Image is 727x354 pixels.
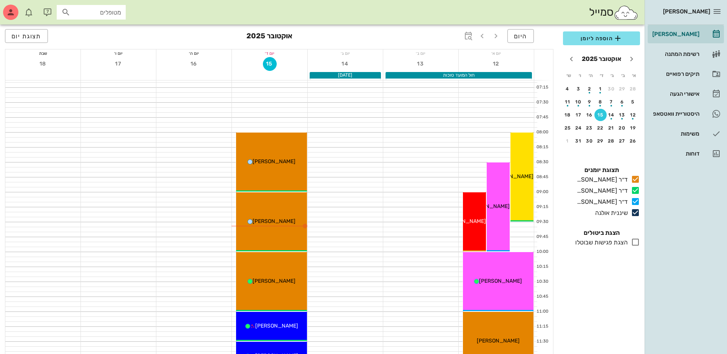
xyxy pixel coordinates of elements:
[616,112,629,118] div: 13
[583,109,596,121] button: 16
[583,83,596,95] button: 2
[605,109,617,121] button: 14
[561,125,574,131] div: 25
[572,238,628,247] div: הצגת פגישות שבוטלו
[563,228,640,238] h4: הצגת ביטולים
[561,86,574,92] div: 4
[565,52,578,66] button: חודש הבא
[255,323,298,329] span: [PERSON_NAME]
[583,122,596,134] button: 23
[605,86,617,92] div: 30
[627,109,639,121] button: 12
[605,112,617,118] div: 14
[605,99,617,105] div: 7
[625,52,638,66] button: חודש שעבר
[308,49,383,57] div: יום ג׳
[563,31,640,45] button: הוספה ליומן
[514,33,527,40] span: היום
[156,49,231,57] div: יום ה׳
[573,109,585,121] button: 17
[651,71,699,77] div: תיקים רפואיים
[594,83,607,95] button: 1
[648,85,724,103] a: אישורי הגעה
[11,33,41,40] span: תצוגת יום
[338,57,352,71] button: 14
[479,278,522,284] span: [PERSON_NAME]
[589,4,638,21] div: סמייל
[534,189,550,195] div: 09:00
[583,138,596,144] div: 30
[651,151,699,157] div: דוחות
[253,278,295,284] span: [PERSON_NAME]
[573,96,585,108] button: 10
[232,49,307,57] div: יום ד׳
[583,125,596,131] div: 23
[605,135,617,147] button: 28
[187,57,201,71] button: 16
[491,173,533,180] span: [PERSON_NAME]
[263,57,277,71] button: 15
[569,34,634,43] span: הוספה ליומן
[616,125,629,131] div: 20
[627,122,639,134] button: 19
[627,96,639,108] button: 5
[573,122,585,134] button: 24
[594,112,607,118] div: 15
[534,279,550,285] div: 10:30
[648,45,724,63] a: רשימת המתנה
[534,264,550,270] div: 10:15
[459,49,534,57] div: יום א׳
[246,29,292,44] h3: אוקטובר 2025
[627,99,639,105] div: 5
[489,61,503,67] span: 12
[112,61,125,67] span: 17
[36,57,50,71] button: 18
[263,61,276,67] span: 15
[573,86,585,92] div: 3
[651,31,699,37] div: [PERSON_NAME]
[507,29,534,43] button: היום
[561,83,574,95] button: 4
[651,111,699,117] div: היסטוריית וואטסאפ
[605,83,617,95] button: 30
[5,49,80,57] div: שבת
[616,86,629,92] div: 29
[605,96,617,108] button: 7
[616,83,629,95] button: 29
[627,138,639,144] div: 26
[594,99,607,105] div: 8
[583,135,596,147] button: 30
[583,86,596,92] div: 2
[561,112,574,118] div: 18
[563,166,640,175] h4: תצוגת יומנים
[627,86,639,92] div: 28
[534,219,550,225] div: 09:30
[573,83,585,95] button: 3
[534,84,550,91] div: 07:15
[534,249,550,255] div: 10:00
[573,138,585,144] div: 31
[579,51,624,67] button: אוקטובר 2025
[596,69,606,82] th: ד׳
[594,86,607,92] div: 1
[561,99,574,105] div: 11
[627,125,639,131] div: 19
[594,122,607,134] button: 22
[534,338,550,345] div: 11:30
[648,144,724,163] a: דוחות
[618,69,628,82] th: ב׳
[583,112,596,118] div: 16
[627,135,639,147] button: 26
[651,51,699,57] div: רשימת המתנה
[648,25,724,43] a: [PERSON_NAME]
[594,138,607,144] div: 29
[534,129,550,136] div: 08:00
[583,99,596,105] div: 9
[36,61,50,67] span: 18
[605,125,617,131] div: 21
[605,122,617,134] button: 21
[564,69,574,82] th: ש׳
[573,135,585,147] button: 31
[561,138,574,144] div: 1
[573,99,585,105] div: 10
